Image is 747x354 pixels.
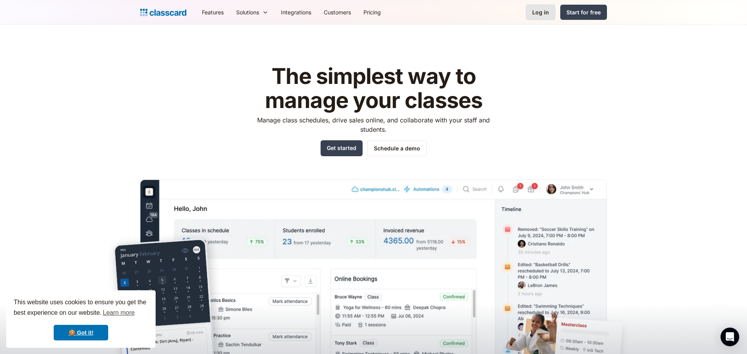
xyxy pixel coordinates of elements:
div: cookieconsent [6,290,156,348]
div: Start for free [566,8,601,16]
div: Solutions [230,3,275,21]
a: Features [196,3,230,21]
a: Customers [317,3,357,21]
a: Start for free [560,5,607,20]
h1: The simplest way to manage your classes [250,65,497,112]
div: Open Intercom Messenger [721,328,739,346]
div: Log in [532,8,549,16]
a: home [140,7,186,18]
a: Get started [321,140,363,156]
a: dismiss cookie message [54,325,108,340]
span: This website uses cookies to ensure you get the best experience on our website. [14,298,148,319]
div: Solutions [236,8,259,16]
a: Schedule a demo [367,140,427,156]
a: learn more about cookies [102,307,136,319]
a: Integrations [275,3,317,21]
a: Pricing [357,3,387,21]
a: Log in [526,4,556,20]
p: Manage class schedules, drive sales online, and collaborate with your staff and students. [250,115,497,134]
